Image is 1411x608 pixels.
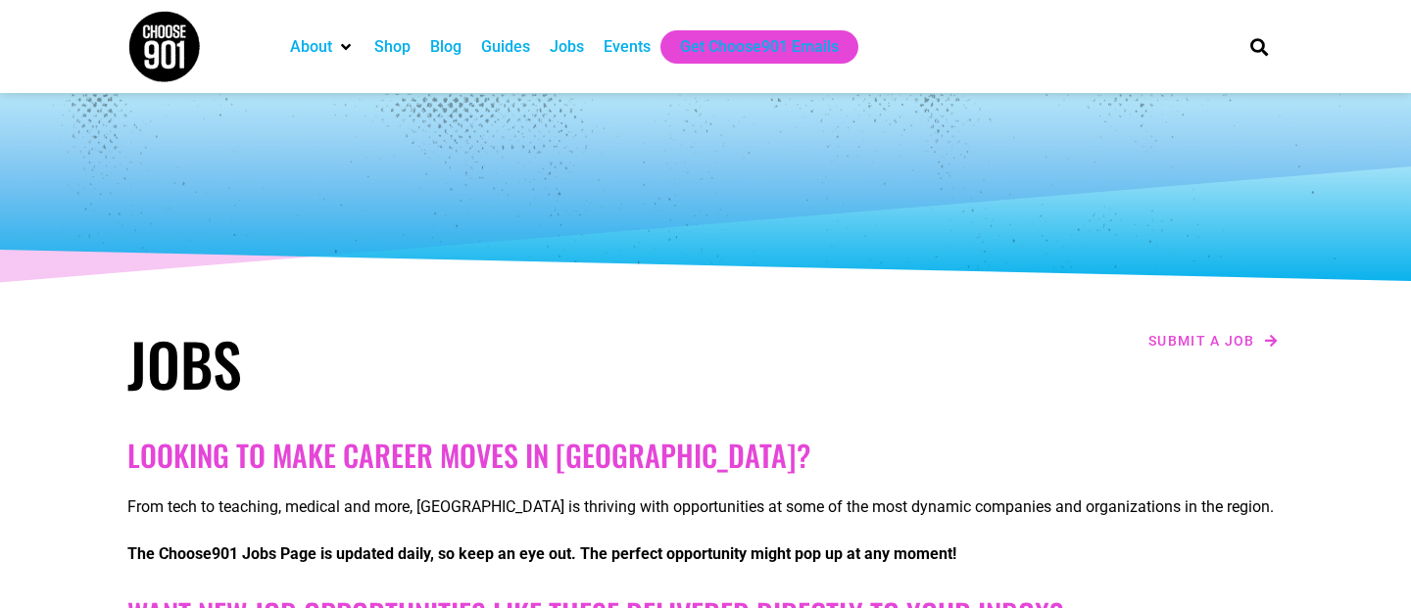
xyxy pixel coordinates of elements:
[290,35,332,59] a: About
[550,35,584,59] a: Jobs
[481,35,530,59] a: Guides
[374,35,411,59] a: Shop
[280,30,365,64] div: About
[430,35,462,59] a: Blog
[280,30,1217,64] nav: Main nav
[127,328,696,398] h1: Jobs
[604,35,651,59] a: Events
[1148,334,1255,348] span: Submit a job
[680,35,839,59] a: Get Choose901 Emails
[1143,328,1284,353] a: Submit a job
[1243,30,1276,63] div: Search
[127,495,1284,519] p: From tech to teaching, medical and more, [GEOGRAPHIC_DATA] is thriving with opportunities at some...
[127,438,1284,473] h2: Looking to make career moves in [GEOGRAPHIC_DATA]?
[127,544,956,563] strong: The Choose901 Jobs Page is updated daily, so keep an eye out. The perfect opportunity might pop u...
